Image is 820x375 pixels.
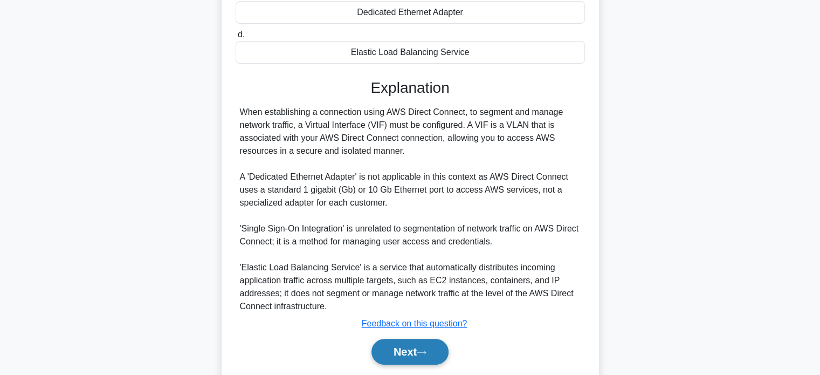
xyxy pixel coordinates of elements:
[236,1,585,24] div: Dedicated Ethernet Adapter
[240,106,581,313] div: When establishing a connection using AWS Direct Connect, to segment and manage network traffic, a...
[238,30,245,39] span: d.
[371,339,449,365] button: Next
[362,319,467,328] a: Feedback on this question?
[242,79,578,97] h3: Explanation
[236,41,585,64] div: Elastic Load Balancing Service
